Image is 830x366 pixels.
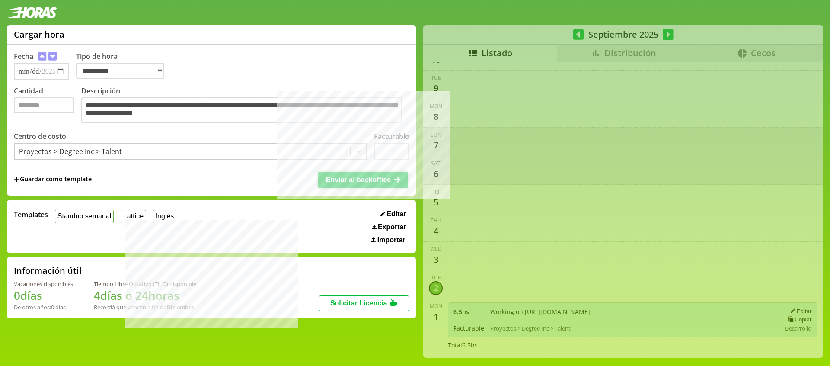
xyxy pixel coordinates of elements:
[14,29,64,40] h1: Cargar hora
[14,303,73,311] div: De otros años: 0 días
[377,236,405,244] span: Importar
[76,51,171,80] label: Tipo de hora
[81,86,409,125] label: Descripción
[369,223,409,231] button: Exportar
[378,223,406,231] span: Exportar
[14,86,81,125] label: Cantidad
[76,63,164,79] select: Tipo de hora
[386,210,406,218] span: Editar
[7,7,57,18] img: logotipo
[330,299,387,307] span: Solicitar Licencia
[14,265,82,276] h2: Información útil
[153,210,176,223] button: Inglés
[326,176,391,183] span: Enviar al backoffice
[318,172,408,188] button: Enviar al backoffice
[14,210,48,219] span: Templates
[14,175,92,184] span: +Guardar como template
[374,132,409,141] label: Facturable
[14,97,74,113] input: Cantidad
[19,147,122,156] div: Proyectos > Degree Inc > Talent
[14,288,73,303] h1: 0 días
[55,210,114,223] button: Standup semanal
[14,132,66,141] label: Centro de costo
[378,210,409,218] button: Editar
[14,280,73,288] div: Vacaciones disponibles
[81,97,402,123] textarea: Descripción
[14,175,19,184] span: +
[14,51,33,61] label: Fecha
[94,303,196,311] div: Recordá que vencen a fin de
[94,280,196,288] div: Tiempo Libre Optativo (TiLO) disponible
[94,288,196,303] h1: 4 días o 24 horas
[121,210,146,223] button: Lattice
[319,295,409,311] button: Solicitar Licencia
[166,303,194,311] b: Diciembre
